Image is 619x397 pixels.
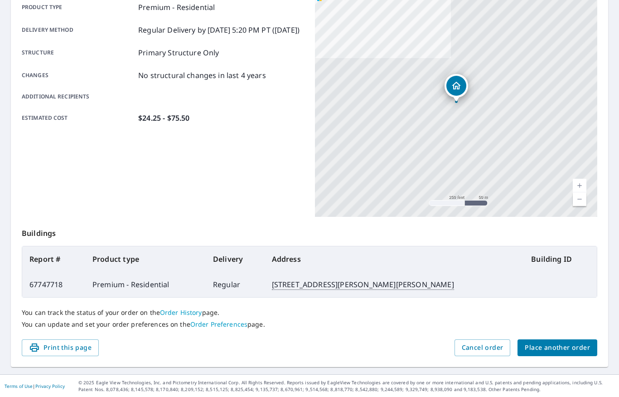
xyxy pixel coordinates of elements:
p: Buildings [22,217,597,246]
span: Cancel order [462,342,503,353]
span: Print this page [29,342,92,353]
div: Dropped pin, building 1, Residential property, 1014 Hickory Ln Howe, TX 75459 [445,74,468,102]
p: Product type [22,2,135,13]
td: Premium - Residential [85,272,206,297]
button: Print this page [22,339,99,356]
th: Address [265,246,524,272]
p: Estimated cost [22,113,135,123]
p: You can track the status of your order on the page. [22,309,597,317]
p: | [5,383,65,389]
button: Cancel order [455,339,511,356]
p: Premium - Residential [138,2,215,13]
td: 67747718 [22,272,85,297]
p: Changes [22,70,135,81]
a: Order Preferences [190,320,247,328]
p: $24.25 - $75.50 [138,113,189,123]
p: No structural changes in last 4 years [138,70,266,81]
a: Terms of Use [5,383,33,389]
p: You can update and set your order preferences on the page. [22,320,597,328]
span: Place another order [525,342,590,353]
th: Delivery [206,246,265,272]
button: Place another order [517,339,597,356]
th: Building ID [524,246,597,272]
a: Current Level 17, Zoom Out [573,192,586,206]
th: Report # [22,246,85,272]
p: Regular Delivery by [DATE] 5:20 PM PT ([DATE]) [138,25,300,35]
td: Regular [206,272,265,297]
th: Product type [85,246,206,272]
p: © 2025 Eagle View Technologies, Inc. and Pictometry International Corp. All Rights Reserved. Repo... [78,379,614,393]
a: Privacy Policy [35,383,65,389]
a: Order History [160,308,202,317]
p: Primary Structure Only [138,47,219,58]
p: Delivery method [22,25,135,35]
a: Current Level 17, Zoom In [573,179,586,192]
p: Additional recipients [22,93,135,101]
p: Structure [22,47,135,58]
